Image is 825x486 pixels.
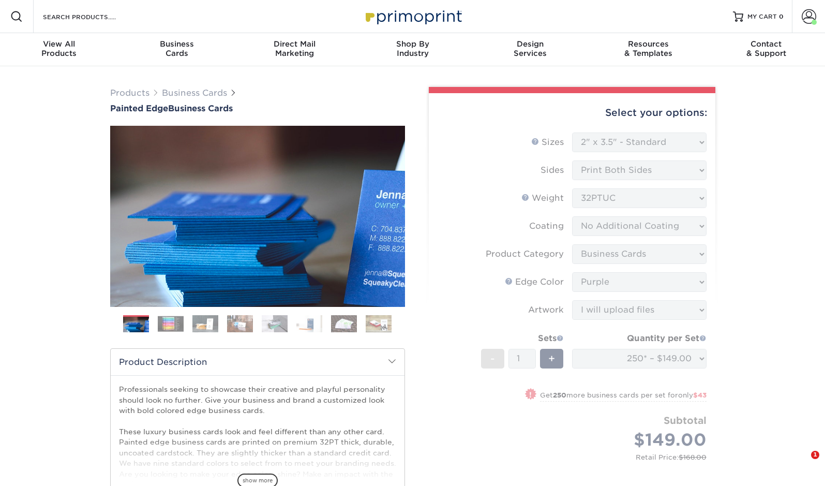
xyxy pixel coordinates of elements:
div: & Templates [589,39,707,58]
span: MY CART [747,12,777,21]
img: Business Cards 02 [158,316,184,332]
span: 1 [811,451,819,459]
span: Painted Edge [110,104,168,113]
img: Business Cards 01 [123,312,149,337]
img: Business Cards 07 [331,315,357,333]
img: Business Cards 06 [296,315,322,333]
span: Direct Mail [236,39,354,49]
div: Cards [118,39,236,58]
h1: Business Cards [110,104,405,113]
span: Business [118,39,236,49]
img: Business Cards 05 [262,315,288,333]
a: Shop ByIndustry [354,33,472,66]
a: BusinessCards [118,33,236,66]
span: Shop By [354,39,472,49]
a: Resources& Templates [589,33,707,66]
img: Business Cards 03 [192,315,218,333]
div: Select your options: [437,93,707,132]
a: DesignServices [471,33,589,66]
input: SEARCH PRODUCTS..... [42,10,143,23]
div: Services [471,39,589,58]
a: Business Cards [162,88,227,98]
a: Products [110,88,149,98]
span: Resources [589,39,707,49]
a: Painted EdgeBusiness Cards [110,104,405,113]
div: Industry [354,39,472,58]
img: Painted Edge 01 [110,69,405,364]
div: & Support [707,39,825,58]
img: Primoprint [361,5,464,27]
iframe: Intercom live chat [790,451,815,476]
span: 0 [779,13,784,20]
span: Contact [707,39,825,49]
span: Design [471,39,589,49]
h2: Product Description [111,349,404,375]
a: Direct MailMarketing [236,33,354,66]
img: Business Cards 04 [227,315,253,333]
a: Contact& Support [707,33,825,66]
img: Business Cards 08 [366,315,392,333]
iframe: Google Customer Reviews [3,454,88,482]
div: Marketing [236,39,354,58]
